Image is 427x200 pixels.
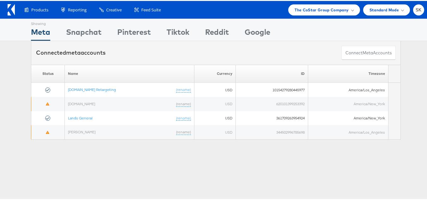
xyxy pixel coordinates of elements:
th: Currency [194,64,236,82]
td: America/New_York [308,110,388,124]
th: Name [65,64,194,82]
span: Reporting [68,6,87,12]
th: Timezone [308,64,388,82]
th: Status [31,64,65,82]
div: Google [245,26,270,40]
td: 10154279280445977 [235,82,308,96]
td: USD [194,82,236,96]
span: meta [66,48,81,55]
td: America/Los_Angeles [308,82,388,96]
span: Creative [106,6,122,12]
div: Showing [31,18,50,26]
div: Tiktok [167,26,189,40]
span: Standard Mode [369,6,399,12]
a: (rename) [176,115,191,120]
a: (rename) [176,100,191,106]
button: ConnectmetaAccounts [341,45,396,59]
td: USD [194,96,236,110]
a: [DOMAIN_NAME] [68,100,95,105]
span: SK [416,7,422,11]
td: USD [194,124,236,138]
td: USD [194,110,236,124]
div: Connected accounts [36,48,106,56]
td: 620101399253392 [235,96,308,110]
div: Pinterest [117,26,151,40]
th: ID [235,64,308,82]
a: [DOMAIN_NAME] Retargeting [68,86,116,91]
span: Products [31,6,48,12]
a: (rename) [176,129,191,134]
a: [PERSON_NAME] [68,129,95,133]
td: America/New_York [308,96,388,110]
div: Reddit [205,26,229,40]
span: meta [363,49,373,55]
td: 361709263954924 [235,110,308,124]
div: Snapchat [66,26,101,40]
td: 344502996785698 [235,124,308,138]
a: (rename) [176,86,191,92]
td: America/Los_Angeles [308,124,388,138]
div: Meta [31,26,50,40]
a: Lands General [68,115,93,119]
span: Feed Suite [141,6,161,12]
span: The CoStar Group Company [295,6,349,12]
